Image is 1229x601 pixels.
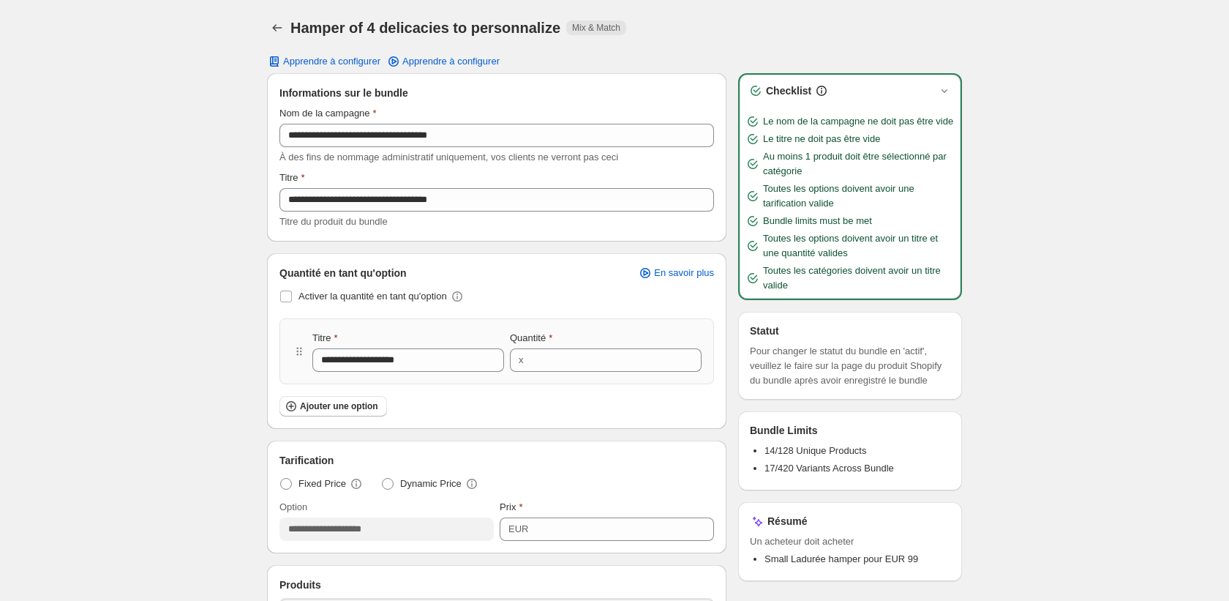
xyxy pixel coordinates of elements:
label: Titre [279,171,305,185]
span: Produits [279,578,321,592]
span: Le nom de la campagne ne doit pas être vide [763,114,953,129]
span: Mix & Match [572,22,620,34]
button: Ajouter une option [279,396,387,417]
div: EUR [508,522,528,537]
span: Ajouter une option [300,400,378,412]
span: Tarification [279,453,334,468]
a: En savoir plus [629,263,723,283]
span: Fixed Price [298,477,346,491]
a: Apprendre à configurer [377,51,508,72]
span: Activer la quantité en tant qu'option [298,291,447,302]
h3: Checklist [766,83,811,98]
li: Small Ladurée hamper pour EUR 99 [764,552,950,567]
span: Toutes les catégories doivent avoir un titre valide [763,264,955,293]
span: Au moins 1 produit doit être sélectionné par catégorie [763,149,955,179]
span: Toutes les options doivent avoir un titre et une quantité valides [763,231,955,261]
span: Apprendre à configurer [402,56,500,67]
span: À des fins de nommage administratif uniquement, vos clients ne verront pas ceci [279,152,618,163]
span: Titre du produit du bundle [279,216,388,227]
span: Informations sur le bundle [279,86,408,100]
span: Dynamic Price [400,477,462,491]
button: Back [267,18,287,38]
div: x [519,353,524,367]
span: Le titre ne doit pas être vide [763,132,880,146]
label: Quantité [510,331,552,346]
span: En savoir plus [654,267,714,279]
span: Pour changer le statut du bundle en 'actif', veuillez le faire sur la page du produit Shopify du ... [750,344,950,388]
span: Apprendre à configurer [283,56,380,67]
h3: Résumé [767,514,807,529]
h1: Hamper of 4 delicacies to personnalize [290,19,560,37]
span: Bundle limits must be met [763,214,872,228]
label: Option [279,500,307,515]
label: Nom de la campagne [279,106,377,121]
button: Apprendre à configurer [258,51,389,72]
label: Prix [500,500,522,515]
label: Titre [312,331,338,346]
span: Quantité en tant qu'option [279,266,407,280]
span: Un acheteur doit acheter [750,534,950,549]
span: 14/128 Unique Products [764,445,866,456]
h3: Statut [750,324,779,338]
h3: Bundle Limits [750,423,818,438]
span: Toutes les options doivent avoir une tarification valide [763,182,955,211]
span: 17/420 Variants Across Bundle [764,463,894,474]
